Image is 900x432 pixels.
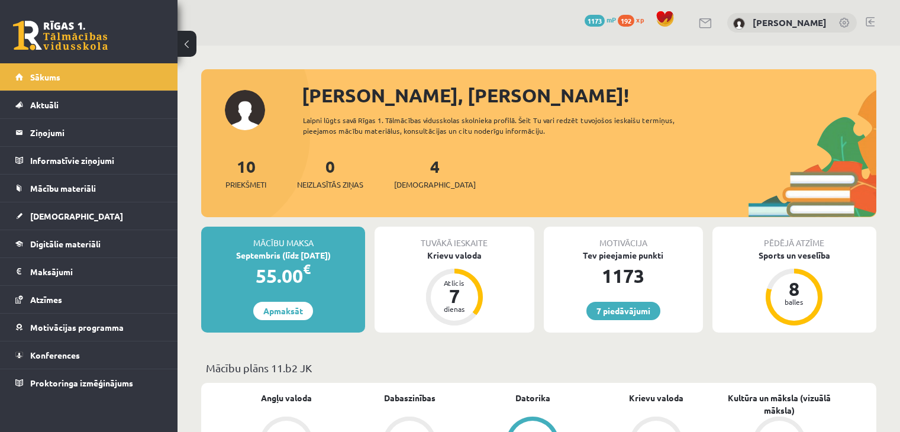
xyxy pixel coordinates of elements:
span: xp [636,15,644,24]
a: [DEMOGRAPHIC_DATA] [15,202,163,230]
a: Atzīmes [15,286,163,313]
span: Konferences [30,350,80,360]
div: Krievu valoda [375,249,534,262]
div: Septembris (līdz [DATE]) [201,249,365,262]
div: 8 [776,279,812,298]
span: 1173 [585,15,605,27]
div: Tev pieejamie punkti [544,249,703,262]
a: Proktoringa izmēģinājums [15,369,163,396]
legend: Maksājumi [30,258,163,285]
span: Sākums [30,72,60,82]
p: Mācību plāns 11.b2 JK [206,360,872,376]
legend: Informatīvie ziņojumi [30,147,163,174]
a: Konferences [15,341,163,369]
a: 0Neizlasītās ziņas [297,156,363,191]
span: Mācību materiāli [30,183,96,194]
a: Kultūra un māksla (vizuālā māksla) [718,392,841,417]
span: € [303,260,311,278]
div: Laipni lūgts savā Rīgas 1. Tālmācības vidusskolas skolnieka profilā. Šeit Tu vari redzēt tuvojošo... [303,115,708,136]
div: Sports un veselība [712,249,876,262]
a: Angļu valoda [261,392,312,404]
a: 7 piedāvājumi [586,302,660,320]
legend: Ziņojumi [30,119,163,146]
img: Marta Laķe [733,18,745,30]
a: Dabaszinības [384,392,436,404]
a: 10Priekšmeti [225,156,266,191]
a: Krievu valoda Atlicis 7 dienas [375,249,534,327]
div: balles [776,298,812,305]
a: Sākums [15,63,163,91]
a: Datorika [515,392,550,404]
span: Neizlasītās ziņas [297,179,363,191]
div: 7 [437,286,472,305]
span: [DEMOGRAPHIC_DATA] [394,179,476,191]
a: Informatīvie ziņojumi [15,147,163,174]
a: Krievu valoda [629,392,683,404]
a: 4[DEMOGRAPHIC_DATA] [394,156,476,191]
span: Proktoringa izmēģinājums [30,378,133,388]
span: [DEMOGRAPHIC_DATA] [30,211,123,221]
div: 55.00 [201,262,365,290]
a: Sports un veselība 8 balles [712,249,876,327]
a: Aktuāli [15,91,163,118]
span: mP [607,15,616,24]
div: 1173 [544,262,703,290]
div: Pēdējā atzīme [712,227,876,249]
span: Motivācijas programma [30,322,124,333]
div: dienas [437,305,472,312]
a: 1173 mP [585,15,616,24]
span: Priekšmeti [225,179,266,191]
a: Maksājumi [15,258,163,285]
span: Aktuāli [30,99,59,110]
span: Atzīmes [30,294,62,305]
div: [PERSON_NAME], [PERSON_NAME]! [302,81,876,109]
div: Mācību maksa [201,227,365,249]
span: 192 [618,15,634,27]
div: Tuvākā ieskaite [375,227,534,249]
a: [PERSON_NAME] [753,17,827,28]
a: Apmaksāt [253,302,313,320]
span: Digitālie materiāli [30,238,101,249]
div: Motivācija [544,227,703,249]
div: Atlicis [437,279,472,286]
a: Rīgas 1. Tālmācības vidusskola [13,21,108,50]
a: 192 xp [618,15,650,24]
a: Digitālie materiāli [15,230,163,257]
a: Motivācijas programma [15,314,163,341]
a: Mācību materiāli [15,175,163,202]
a: Ziņojumi [15,119,163,146]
